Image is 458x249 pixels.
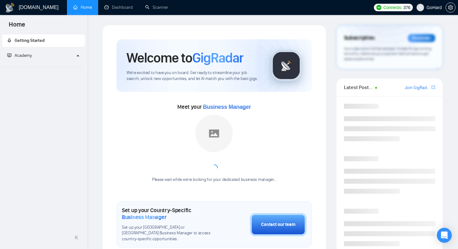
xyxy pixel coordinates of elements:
span: loading [210,164,218,172]
h1: Set up your Country-Specific [122,207,219,221]
div: Please wait while we're looking for your dedicated business manager... [148,177,280,183]
a: setting [446,5,456,10]
span: Subscription [344,33,375,43]
a: Join GigRadar Slack Community [405,84,430,91]
span: GigRadar [192,49,243,66]
img: gigradar-logo.png [271,50,302,81]
span: Getting Started [15,38,45,43]
a: homeHome [73,5,92,10]
li: Academy Homepage [2,64,85,68]
span: rocket [7,38,12,42]
span: user [418,5,422,10]
div: Contact our team [261,221,295,228]
a: searchScanner [145,5,168,10]
span: Latest Posts from the GigRadar Community [344,83,374,91]
a: export [432,84,435,90]
span: fund-projection-screen [7,53,12,57]
h1: Welcome to [126,49,243,66]
button: Contact our team [250,213,307,236]
img: logo [5,3,15,13]
span: Home [4,20,30,33]
span: 376 [403,4,410,11]
img: placeholder.png [195,115,233,152]
span: double-left [74,234,80,241]
a: dashboardDashboard [104,5,133,10]
img: upwork-logo.png [376,5,381,10]
span: Meet your [177,103,251,110]
span: Business Manager [122,214,166,221]
span: Academy [15,53,32,58]
span: export [432,85,435,90]
span: We're excited to have you on board. Get ready to streamline your job search, unlock new opportuni... [126,70,261,82]
li: Getting Started [2,34,85,47]
span: Business Manager [203,104,251,110]
span: Connects: [383,4,402,11]
span: Set up your [GEOGRAPHIC_DATA] or [GEOGRAPHIC_DATA] Business Manager to access country-specific op... [122,225,219,242]
span: Academy [7,53,32,58]
span: Your subscription will be renewed. To keep things running smoothly, make sure your payment method... [344,46,432,61]
div: Reminder [408,34,435,42]
button: setting [446,2,456,12]
div: Open Intercom Messenger [437,228,452,243]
